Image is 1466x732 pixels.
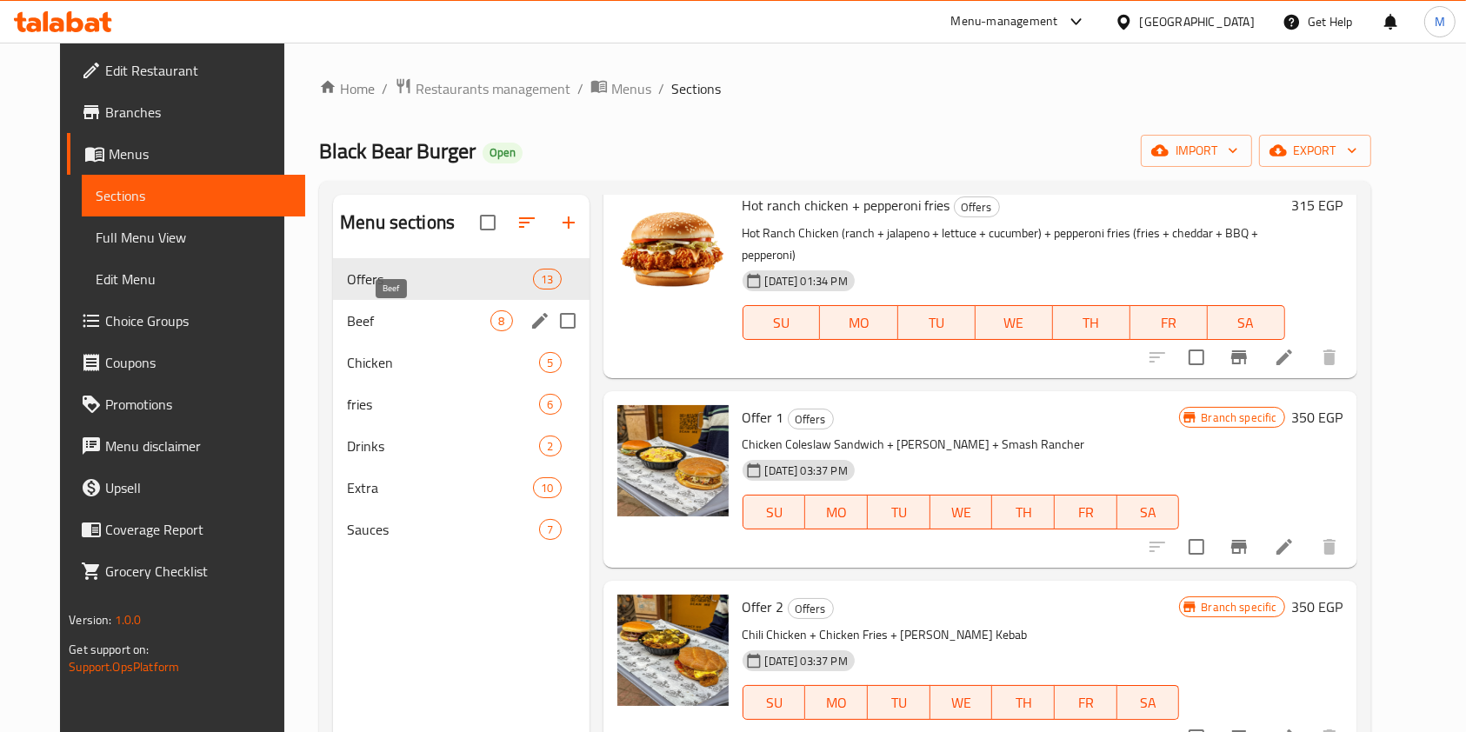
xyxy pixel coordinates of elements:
span: Beef [347,310,490,331]
span: TH [999,500,1048,525]
span: 5 [540,355,560,371]
button: MO [820,305,897,340]
div: items [539,436,561,456]
span: Grocery Checklist [105,561,291,582]
button: import [1141,135,1252,167]
img: Offer 1 [617,405,729,516]
span: 10 [534,480,560,496]
span: WE [937,690,986,715]
button: export [1259,135,1371,167]
span: TH [999,690,1048,715]
li: / [382,78,388,99]
button: WE [976,305,1053,340]
span: Choice Groups [105,310,291,331]
li: / [577,78,583,99]
span: FR [1137,310,1201,336]
span: [DATE] 01:34 PM [758,273,855,289]
div: Offers13 [333,258,589,300]
button: MO [805,495,868,529]
div: fries6 [333,383,589,425]
span: Branch specific [1194,409,1283,426]
span: fries [347,394,539,415]
span: Select to update [1178,339,1215,376]
span: Offers [347,269,533,289]
span: Edit Restaurant [105,60,291,81]
button: WE [930,685,993,720]
a: Edit Restaurant [67,50,305,91]
img: Offer 2 [617,595,729,706]
span: Offers [789,409,833,429]
a: Menus [590,77,651,100]
span: Menus [611,78,651,99]
span: Coupons [105,352,291,373]
a: Home [319,78,375,99]
button: WE [930,495,993,529]
a: Branches [67,91,305,133]
div: Sauces [347,519,539,540]
a: Coupons [67,342,305,383]
span: Coverage Report [105,519,291,540]
button: SU [743,305,821,340]
span: [DATE] 03:37 PM [758,462,855,479]
span: 7 [540,522,560,538]
h6: 315 EGP [1292,193,1343,217]
p: Chicken Coleslaw Sandwich + [PERSON_NAME] + Smash Rancher [743,434,1180,456]
span: Menus [109,143,291,164]
nav: breadcrumb [319,77,1371,100]
span: Version: [69,609,111,631]
a: Coverage Report [67,509,305,550]
span: [DATE] 03:37 PM [758,653,855,669]
span: 8 [491,313,511,329]
span: WE [983,310,1046,336]
a: Restaurants management [395,77,570,100]
a: Upsell [67,467,305,509]
a: Menus [67,133,305,175]
span: Sort sections [506,202,548,243]
button: FR [1130,305,1208,340]
span: Restaurants management [416,78,570,99]
a: Support.OpsPlatform [69,655,179,678]
span: FR [1062,500,1110,525]
span: Get support on: [69,638,149,661]
button: TH [992,685,1055,720]
span: MO [812,690,861,715]
span: SA [1124,500,1173,525]
span: import [1155,140,1238,162]
p: Hot Ranch Chicken (ranch + jalapeno + lettuce + cucumber) + pepperoni fries (fries + cheddar + BB... [743,223,1285,266]
span: Edit Menu [96,269,291,289]
span: 13 [534,271,560,288]
button: edit [527,308,553,334]
span: Offers [955,197,999,217]
span: Extra [347,477,533,498]
span: Upsell [105,477,291,498]
span: Drinks [347,436,539,456]
div: Chicken [347,352,539,373]
nav: Menu sections [333,251,589,557]
span: Black Bear Burger [319,131,476,170]
span: TU [905,310,969,336]
span: Open [483,145,523,160]
span: Offer 1 [743,404,784,430]
div: items [539,394,561,415]
a: Sections [82,175,305,216]
span: export [1273,140,1357,162]
button: Branch-specific-item [1218,526,1260,568]
span: WE [937,500,986,525]
button: TH [1053,305,1130,340]
span: Offers [789,599,833,619]
a: Promotions [67,383,305,425]
span: 2 [540,438,560,455]
span: Menu disclaimer [105,436,291,456]
span: Sections [671,78,721,99]
div: Sauces7 [333,509,589,550]
span: Hot ranch chicken + pepperoni fries [743,192,950,218]
button: TU [898,305,976,340]
span: Offer 2 [743,594,784,620]
span: FR [1062,690,1110,715]
button: delete [1309,526,1350,568]
span: TH [1060,310,1123,336]
a: Edit menu item [1274,536,1295,557]
div: items [490,310,512,331]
